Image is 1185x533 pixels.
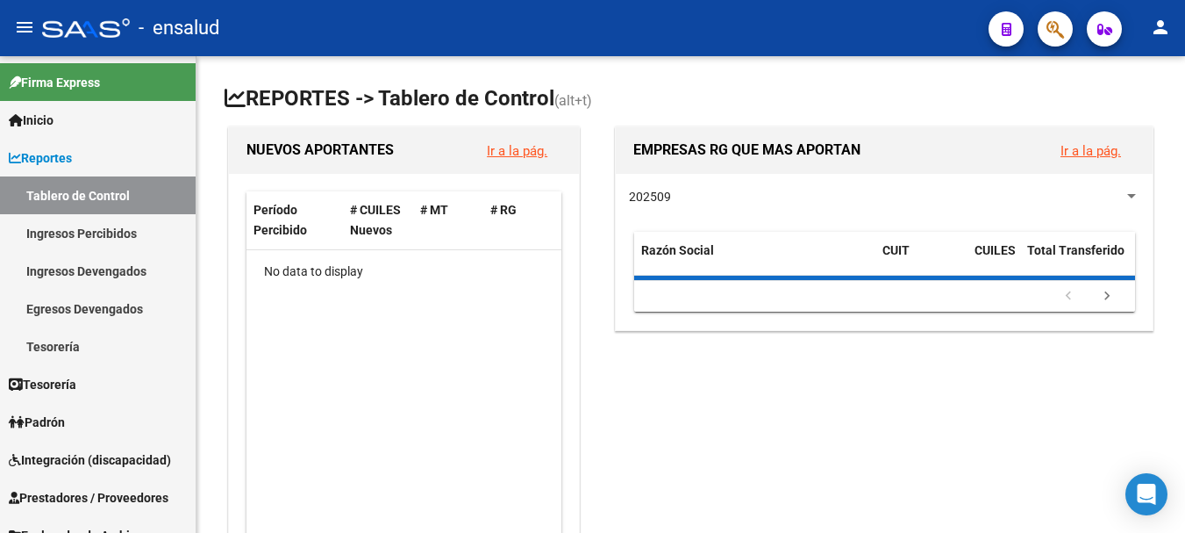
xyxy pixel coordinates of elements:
[246,141,394,158] span: NUEVOS APORTANTES
[974,243,1016,257] span: CUILES
[139,9,219,47] span: - ensalud
[1046,134,1135,167] button: Ir a la pág.
[350,203,401,237] span: # CUILES Nuevos
[420,203,448,217] span: # MT
[641,243,714,257] span: Razón Social
[9,111,54,130] span: Inicio
[634,232,875,290] datatable-header-cell: Razón Social
[1052,287,1085,306] a: go to previous page
[1150,17,1171,38] mat-icon: person
[1125,473,1167,515] div: Open Intercom Messenger
[246,250,566,294] div: No data to display
[246,191,343,249] datatable-header-cell: Período Percibido
[225,84,1157,115] h1: REPORTES -> Tablero de Control
[1020,232,1143,290] datatable-header-cell: Total Transferido
[633,141,860,158] span: EMPRESAS RG QUE MAS APORTAN
[9,450,171,470] span: Integración (discapacidad)
[1060,143,1121,159] a: Ir a la pág.
[343,191,413,249] datatable-header-cell: # CUILES Nuevos
[629,190,671,204] span: 202509
[473,134,561,167] button: Ir a la pág.
[413,191,483,249] datatable-header-cell: # MT
[9,148,72,168] span: Reportes
[9,73,100,92] span: Firma Express
[1090,287,1124,306] a: go to next page
[882,243,910,257] span: CUIT
[487,143,547,159] a: Ir a la pág.
[253,203,307,237] span: Período Percibido
[490,203,517,217] span: # RG
[9,413,65,432] span: Padrón
[9,488,168,508] span: Prestadores / Proveedores
[875,232,967,290] datatable-header-cell: CUIT
[1027,243,1124,257] span: Total Transferido
[554,92,592,109] span: (alt+t)
[483,191,553,249] datatable-header-cell: # RG
[14,17,35,38] mat-icon: menu
[9,375,76,394] span: Tesorería
[967,232,1020,290] datatable-header-cell: CUILES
